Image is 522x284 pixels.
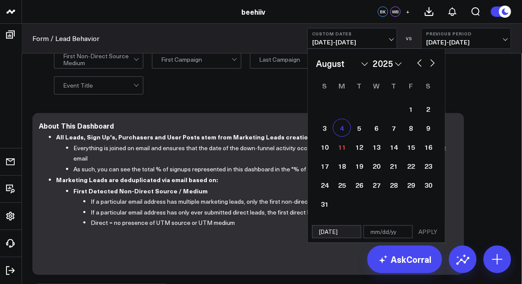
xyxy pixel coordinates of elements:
[91,218,451,228] li: Direct = no presence of UTM source or UTM medium
[39,121,114,130] div: About This Dashboard
[420,79,437,92] div: Saturday
[91,196,451,207] li: If a particular email address has multiple marketing leads, only the first non-direct lead is ret...
[385,79,402,92] div: Thursday
[3,263,19,278] a: Log Out
[426,39,506,46] span: [DATE] - [DATE]
[415,225,441,238] button: APPLY
[426,31,506,36] b: Previous Period
[368,79,385,92] div: Wednesday
[351,79,368,92] div: Tuesday
[333,79,351,92] div: Monday
[312,39,392,46] span: [DATE] - [DATE]
[316,79,333,92] div: Sunday
[56,133,312,141] b: All Leads, Sign Up's, Purchasers and User Posts stem from Marketing Leads creation
[421,28,511,49] button: Previous Period[DATE]-[DATE]
[307,28,397,49] button: Custom Dates[DATE]-[DATE]
[91,207,451,218] li: If a particular email address has only ever submitted direct leads, the first direct lead will be...
[32,34,99,43] a: Form / Lead Behavior
[367,246,442,273] a: AskCorral
[312,225,361,238] input: mm/dd/yy
[402,79,420,92] div: Friday
[73,143,451,164] li: Everything is joined on email and ensures that the date of the down-funnel activity occurs after ...
[402,36,417,41] div: VS
[390,6,401,17] div: WB
[364,225,413,238] input: mm/dd/yy
[406,9,410,15] span: +
[73,186,208,195] b: First Detected Non-Direct Source / Medium
[242,7,266,16] a: beehiiv
[56,175,218,184] b: Marketing Leads are deduplicated via email based on:
[378,6,388,17] div: BK
[312,31,392,36] b: Custom Dates
[73,164,451,175] li: As such, you can see the total % of signups represented in this dashboard in the "% of Total Sign...
[403,6,413,17] button: +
